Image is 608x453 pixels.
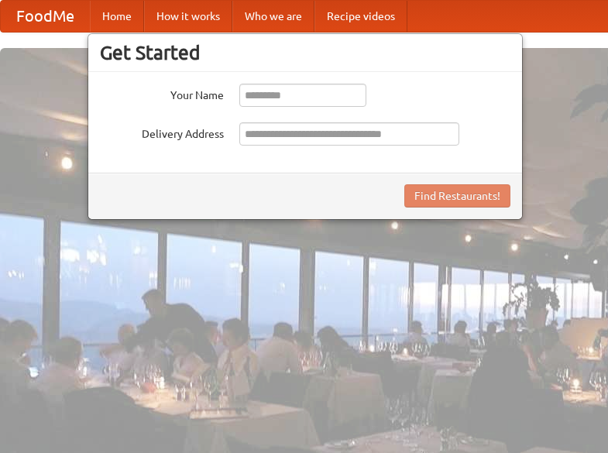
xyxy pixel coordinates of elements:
[404,184,510,208] button: Find Restaurants!
[90,1,144,32] a: Home
[100,41,510,64] h3: Get Started
[144,1,232,32] a: How it works
[1,1,90,32] a: FoodMe
[232,1,314,32] a: Who we are
[100,84,224,103] label: Your Name
[100,122,224,142] label: Delivery Address
[314,1,407,32] a: Recipe videos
